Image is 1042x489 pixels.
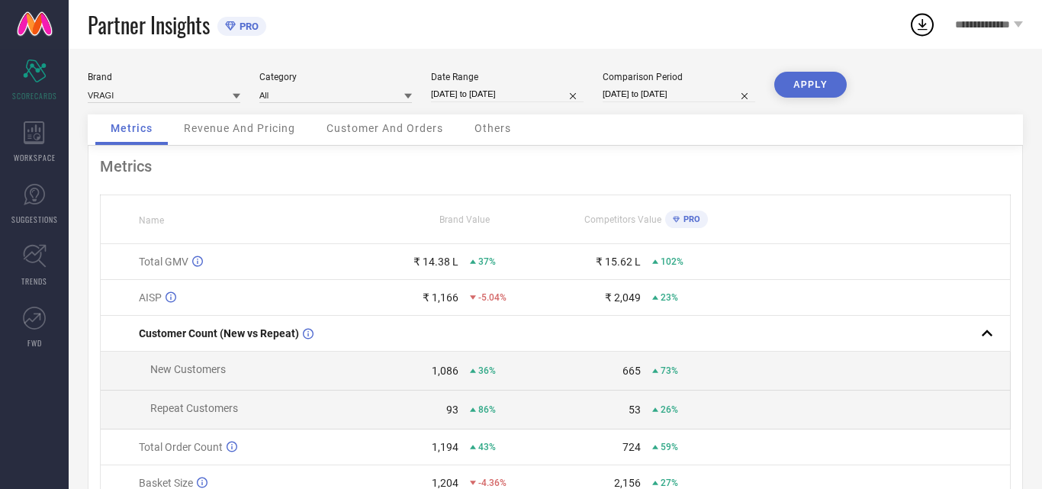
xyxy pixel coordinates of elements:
[478,442,496,452] span: 43%
[474,122,511,134] span: Others
[439,214,490,225] span: Brand Value
[14,152,56,163] span: WORKSPACE
[139,256,188,268] span: Total GMV
[478,256,496,267] span: 37%
[326,122,443,134] span: Customer And Orders
[909,11,936,38] div: Open download list
[21,275,47,287] span: TRENDS
[614,477,641,489] div: 2,156
[432,365,458,377] div: 1,086
[622,365,641,377] div: 665
[431,72,584,82] div: Date Range
[680,214,700,224] span: PRO
[100,157,1011,175] div: Metrics
[661,478,678,488] span: 27%
[584,214,661,225] span: Competitors Value
[603,86,755,102] input: Select comparison period
[12,90,57,101] span: SCORECARDS
[605,291,641,304] div: ₹ 2,049
[139,327,299,339] span: Customer Count (New vs Repeat)
[139,441,223,453] span: Total Order Count
[661,442,678,452] span: 59%
[432,477,458,489] div: 1,204
[11,214,58,225] span: SUGGESTIONS
[88,72,240,82] div: Brand
[596,256,641,268] div: ₹ 15.62 L
[88,9,210,40] span: Partner Insights
[111,122,153,134] span: Metrics
[661,292,678,303] span: 23%
[236,21,259,32] span: PRO
[150,402,238,414] span: Repeat Customers
[478,478,507,488] span: -4.36%
[139,477,193,489] span: Basket Size
[150,363,226,375] span: New Customers
[27,337,42,349] span: FWD
[629,404,641,416] div: 53
[478,404,496,415] span: 86%
[423,291,458,304] div: ₹ 1,166
[478,292,507,303] span: -5.04%
[259,72,412,82] div: Category
[139,291,162,304] span: AISP
[661,256,683,267] span: 102%
[478,365,496,376] span: 36%
[661,365,678,376] span: 73%
[661,404,678,415] span: 26%
[431,86,584,102] input: Select date range
[622,441,641,453] div: 724
[774,72,847,98] button: APPLY
[603,72,755,82] div: Comparison Period
[432,441,458,453] div: 1,194
[446,404,458,416] div: 93
[413,256,458,268] div: ₹ 14.38 L
[139,215,164,226] span: Name
[184,122,295,134] span: Revenue And Pricing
